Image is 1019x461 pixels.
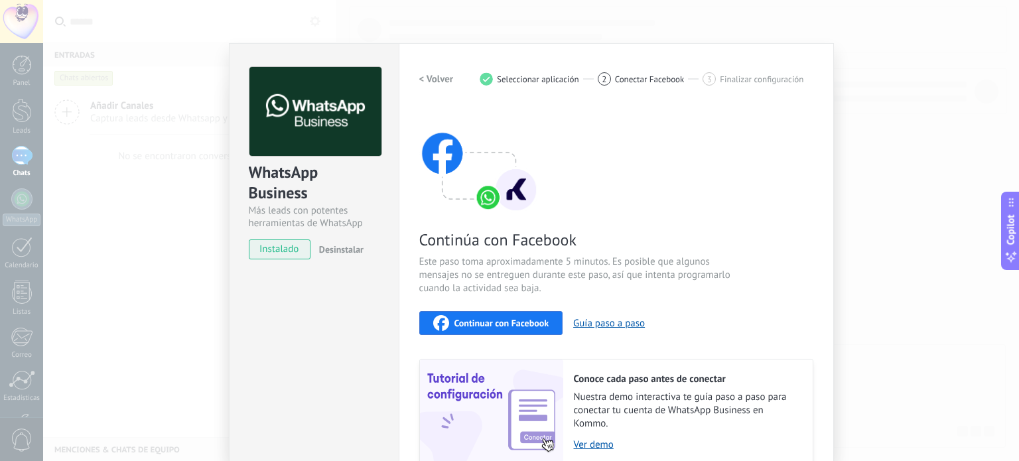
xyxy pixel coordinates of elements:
[249,67,381,157] img: logo_main.png
[615,74,685,84] span: Conectar Facebook
[1004,214,1018,245] span: Copilot
[454,318,549,328] span: Continuar con Facebook
[419,67,454,91] button: < Volver
[573,317,645,330] button: Guía paso a paso
[574,373,799,385] h2: Conoce cada paso antes de conectar
[419,107,539,213] img: connect with facebook
[249,239,310,259] span: instalado
[314,239,364,259] button: Desinstalar
[249,162,379,204] div: WhatsApp Business
[574,438,799,451] a: Ver demo
[419,230,735,250] span: Continúa con Facebook
[419,311,563,335] button: Continuar con Facebook
[249,204,379,230] div: Más leads con potentes herramientas de WhatsApp
[602,74,606,85] span: 2
[419,73,454,86] h2: < Volver
[720,74,803,84] span: Finalizar configuración
[574,391,799,430] span: Nuestra demo interactiva te guía paso a paso para conectar tu cuenta de WhatsApp Business en Kommo.
[419,255,735,295] span: Este paso toma aproximadamente 5 minutos. Es posible que algunos mensajes no se entreguen durante...
[319,243,364,255] span: Desinstalar
[707,74,712,85] span: 3
[497,74,579,84] span: Seleccionar aplicación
